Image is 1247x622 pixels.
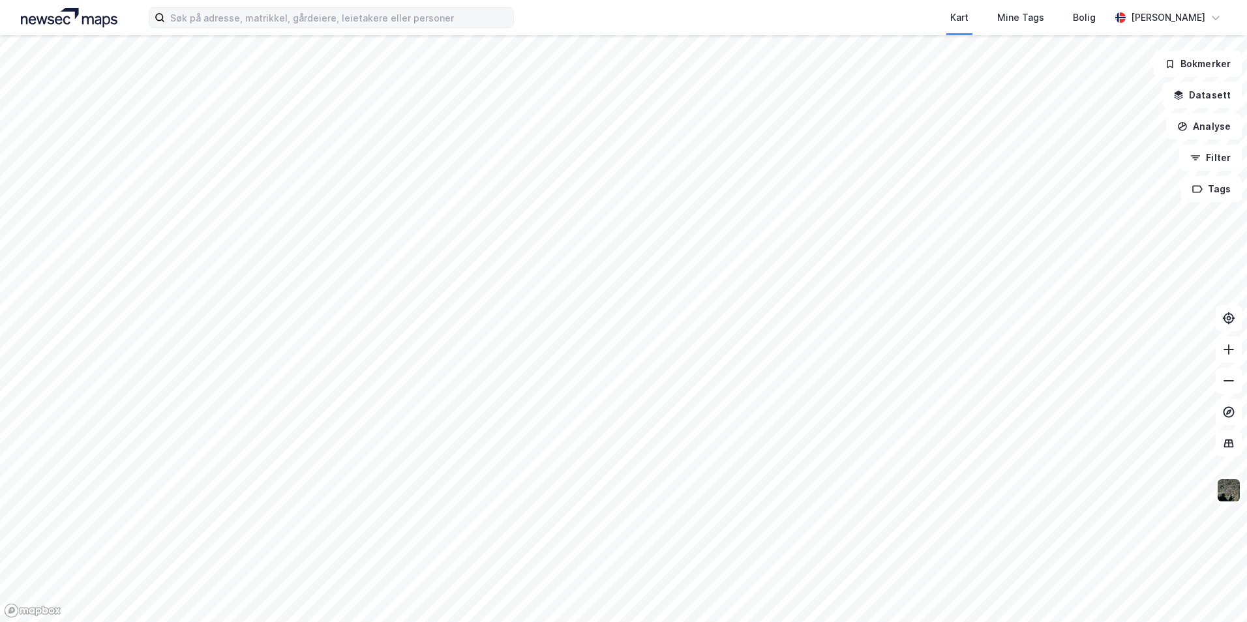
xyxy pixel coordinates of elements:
[997,10,1044,25] div: Mine Tags
[1181,176,1242,202] button: Tags
[21,8,117,27] img: logo.a4113a55bc3d86da70a041830d287a7e.svg
[1179,145,1242,171] button: Filter
[950,10,969,25] div: Kart
[4,603,61,618] a: Mapbox homepage
[1131,10,1205,25] div: [PERSON_NAME]
[1182,559,1247,622] iframe: Chat Widget
[1073,10,1096,25] div: Bolig
[1154,51,1242,77] button: Bokmerker
[1162,82,1242,108] button: Datasett
[1166,113,1242,140] button: Analyse
[1216,478,1241,503] img: 9k=
[165,8,513,27] input: Søk på adresse, matrikkel, gårdeiere, leietakere eller personer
